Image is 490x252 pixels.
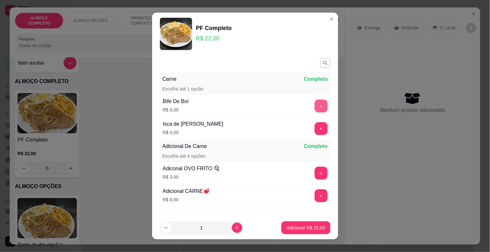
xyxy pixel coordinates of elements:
[304,142,328,150] p: Completo
[232,223,242,233] button: increase-product-quantity
[163,196,210,203] p: R$ 8,00
[160,18,192,50] img: product-image
[161,223,172,233] button: decrease-product-quantity
[315,122,328,135] button: add
[163,98,189,105] div: Bife De Boi
[315,167,328,180] button: add
[287,225,325,231] p: Adicionar R$ 22,00
[196,24,232,33] div: PF Completo
[315,189,328,202] button: add
[315,100,328,112] button: add
[163,174,220,180] p: R$ 3,00
[163,129,224,136] p: R$ 0,00
[163,165,220,173] div: Adiconal OVO FRITO 🍳
[327,14,337,24] button: Close
[162,153,206,159] p: Escolha até 4 opções
[163,120,224,128] div: Isca de [PERSON_NAME]
[162,75,177,83] p: Carne
[304,75,328,83] p: Completo
[163,187,210,195] div: Adicional CARNE🥩
[196,34,232,43] p: R$ 22,00
[162,142,207,150] p: Adicional De Carne
[281,221,330,234] button: Adicionar R$ 22,00
[163,107,189,113] p: R$ 0,00
[162,86,203,92] p: Escolha até 1 opção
